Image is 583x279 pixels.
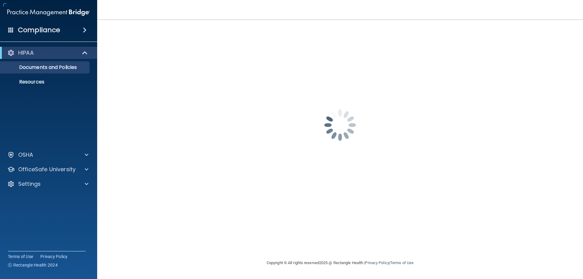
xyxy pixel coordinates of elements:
img: PMB logo [7,6,90,19]
a: Terms of Use [390,260,414,265]
a: Privacy Policy [40,253,68,260]
p: OfficeSafe University [18,166,76,173]
a: Privacy Policy [365,260,389,265]
div: Copyright © All rights reserved 2025 @ Rectangle Health | | [229,253,451,273]
p: OSHA [18,151,33,158]
p: Documents and Policies [4,64,87,70]
h4: Compliance [18,26,60,34]
img: spinner.e123f6fc.gif [310,95,370,155]
span: Ⓒ Rectangle Health 2024 [8,262,58,268]
p: HIPAA [18,49,34,56]
a: OfficeSafe University [7,166,88,173]
a: OSHA [7,151,88,158]
a: HIPAA [7,49,88,56]
a: Settings [7,180,88,188]
p: Resources [4,79,87,85]
a: Terms of Use [8,253,33,260]
p: Settings [18,180,41,188]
